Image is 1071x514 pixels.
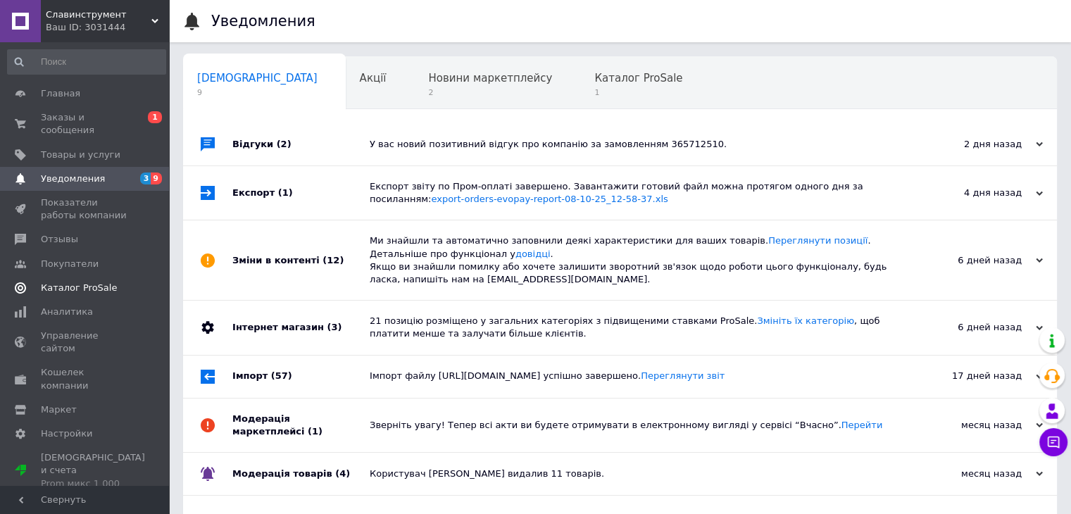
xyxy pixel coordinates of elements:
div: Ми знайшли та автоматично заповнили деякі характеристики для ваших товарів. . Детальніше про функ... [370,234,902,286]
div: 17 дней назад [902,370,1043,382]
span: Показатели работы компании [41,196,130,222]
div: Модерація маркетплейсі [232,399,370,452]
span: 1 [148,111,162,123]
div: Імпорт файлу [URL][DOMAIN_NAME] успішно завершено. [370,370,902,382]
span: Заказы и сообщения [41,111,130,137]
span: [DEMOGRAPHIC_DATA] и счета [41,451,145,490]
span: 2 [428,87,552,98]
div: Prom микс 1 000 [41,477,145,490]
button: Чат с покупателем [1039,428,1067,456]
div: месяц назад [902,419,1043,432]
span: 3 [140,173,151,184]
h1: Уведомления [211,13,315,30]
span: Отзывы [41,233,78,246]
span: Уведомления [41,173,105,185]
span: (3) [327,322,342,332]
a: Змініть їх категорію [757,315,854,326]
div: Імпорт [232,356,370,398]
div: месяц назад [902,468,1043,480]
div: 2 дня назад [902,138,1043,151]
span: 9 [151,173,162,184]
span: (57) [271,370,292,381]
div: Інтернет магазин [232,301,370,354]
span: 1 [594,87,682,98]
span: Каталог ProSale [594,72,682,84]
div: 21 позицію розміщено у загальних категоріях з підвищеними ставками ProSale. , щоб платити менше т... [370,315,902,340]
div: Експорт [232,166,370,220]
span: Славинструмент [46,8,151,21]
span: (2) [277,139,292,149]
span: Акції [360,72,387,84]
input: Поиск [7,49,166,75]
span: (1) [308,426,322,437]
div: У вас новий позитивний відгук про компанію за замовленням 365712510. [370,138,902,151]
span: [DEMOGRAPHIC_DATA] [197,72,318,84]
span: Каталог ProSale [41,282,117,294]
div: Користувач [PERSON_NAME] видалив 11 товарів. [370,468,902,480]
span: (4) [335,468,350,479]
div: Модерація товарів [232,453,370,495]
div: 4 дня назад [902,187,1043,199]
span: 9 [197,87,318,98]
div: Експорт звіту по Пром-оплаті завершено. Завантажити готовий файл можна протягом одного дня за пос... [370,180,902,206]
span: Товары и услуги [41,149,120,161]
div: 6 дней назад [902,321,1043,334]
span: Покупатели [41,258,99,270]
div: 6 дней назад [902,254,1043,267]
span: Аналитика [41,306,93,318]
a: Перейти [841,420,883,430]
span: Кошелек компании [41,366,130,391]
a: довідці [515,249,551,259]
span: Управление сайтом [41,330,130,355]
div: Ваш ID: 3031444 [46,21,169,34]
div: Зверніть увагу! Тепер всі акти ви будете отримувати в електронному вигляді у сервісі “Вчасно”. [370,419,902,432]
span: Главная [41,87,80,100]
span: Новини маркетплейсу [428,72,552,84]
span: (1) [278,187,293,198]
div: Відгуки [232,123,370,165]
span: Маркет [41,403,77,416]
div: Зміни в контенті [232,220,370,300]
a: export-orders-evopay-report-08-10-25_12-58-37.xls [431,194,668,204]
span: (12) [322,255,344,265]
a: Переглянути звіт [641,370,725,381]
span: Настройки [41,427,92,440]
a: Переглянути позиції [768,235,868,246]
